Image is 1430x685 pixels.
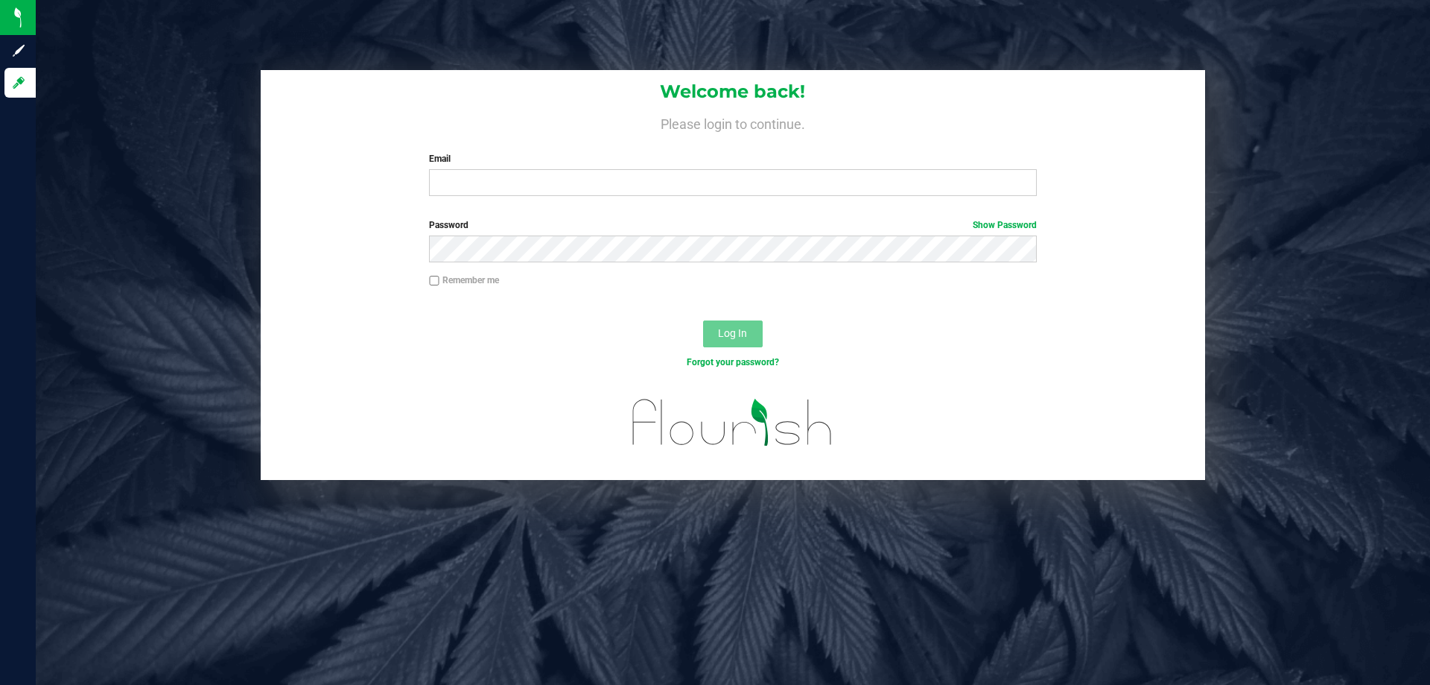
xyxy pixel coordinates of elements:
[703,321,763,347] button: Log In
[687,357,779,367] a: Forgot your password?
[973,220,1037,230] a: Show Password
[11,75,26,90] inline-svg: Log in
[429,220,468,230] span: Password
[718,327,747,339] span: Log In
[429,152,1036,165] label: Email
[614,385,851,461] img: flourish_logo.svg
[429,276,439,286] input: Remember me
[11,43,26,58] inline-svg: Sign up
[429,274,499,287] label: Remember me
[261,82,1205,101] h1: Welcome back!
[261,113,1205,131] h4: Please login to continue.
